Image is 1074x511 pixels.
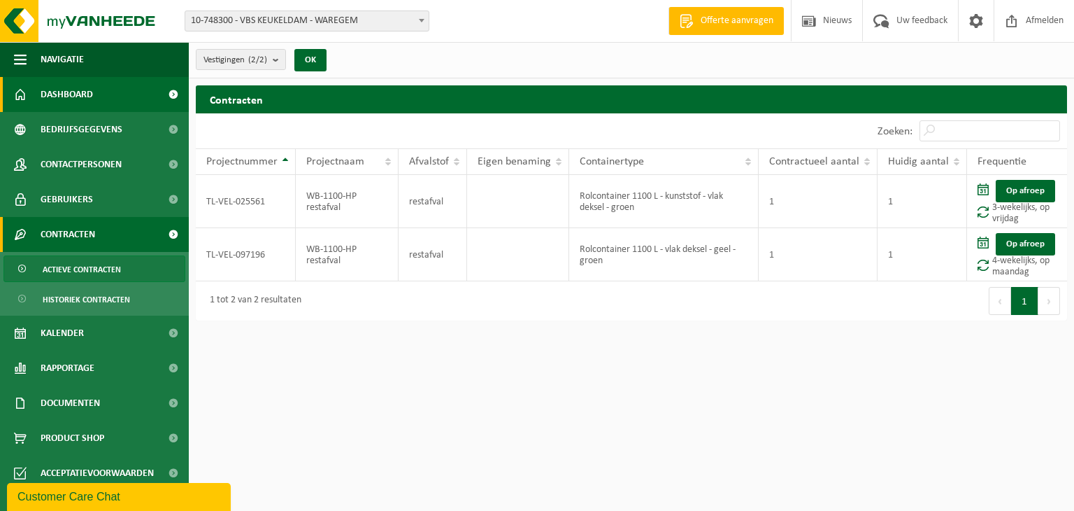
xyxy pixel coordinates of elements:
[203,288,301,314] div: 1 tot 2 van 2 resultaten
[769,156,859,167] span: Contractueel aantal
[967,175,1067,228] td: 3-wekelijks, op vrijdag
[3,255,185,282] a: Actieve contracten
[668,7,784,35] a: Offerte aanvragen
[580,156,644,167] span: Containertype
[759,175,878,228] td: 1
[41,456,154,491] span: Acceptatievoorwaarden
[41,77,93,112] span: Dashboard
[399,228,467,281] td: restafval
[878,228,967,281] td: 1
[569,228,759,281] td: Rolcontainer 1100 L - vlak deksel - geel - groen
[878,126,912,137] label: Zoeken:
[996,180,1055,202] a: Op afroep
[196,85,1067,113] h2: Contracten
[1038,287,1060,315] button: Next
[41,182,93,217] span: Gebruikers
[41,112,122,147] span: Bedrijfsgegevens
[185,10,429,31] span: 10-748300 - VBS KEUKELDAM - WAREGEM
[296,175,399,228] td: WB-1100-HP restafval
[996,233,1055,255] a: Op afroep
[478,156,551,167] span: Eigen benaming
[206,156,278,167] span: Projectnummer
[41,351,94,386] span: Rapportage
[41,316,84,351] span: Kalender
[967,228,1067,281] td: 4-wekelijks, op maandag
[409,156,449,167] span: Afvalstof
[203,50,267,71] span: Vestigingen
[978,156,1026,167] span: Frequentie
[306,156,364,167] span: Projectnaam
[7,480,234,511] iframe: chat widget
[294,49,327,71] button: OK
[41,147,122,182] span: Contactpersonen
[248,55,267,64] count: (2/2)
[41,42,84,77] span: Navigatie
[989,287,1011,315] button: Previous
[43,256,121,283] span: Actieve contracten
[185,11,429,31] span: 10-748300 - VBS KEUKELDAM - WAREGEM
[196,175,296,228] td: TL-VEL-025561
[3,286,185,312] a: Historiek contracten
[399,175,467,228] td: restafval
[878,175,967,228] td: 1
[296,228,399,281] td: WB-1100-HP restafval
[1011,287,1038,315] button: 1
[569,175,759,228] td: Rolcontainer 1100 L - kunststof - vlak deksel - groen
[888,156,949,167] span: Huidig aantal
[41,421,104,456] span: Product Shop
[43,286,130,313] span: Historiek contracten
[196,49,286,70] button: Vestigingen(2/2)
[196,228,296,281] td: TL-VEL-097196
[41,386,100,421] span: Documenten
[759,228,878,281] td: 1
[41,217,95,252] span: Contracten
[697,14,777,28] span: Offerte aanvragen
